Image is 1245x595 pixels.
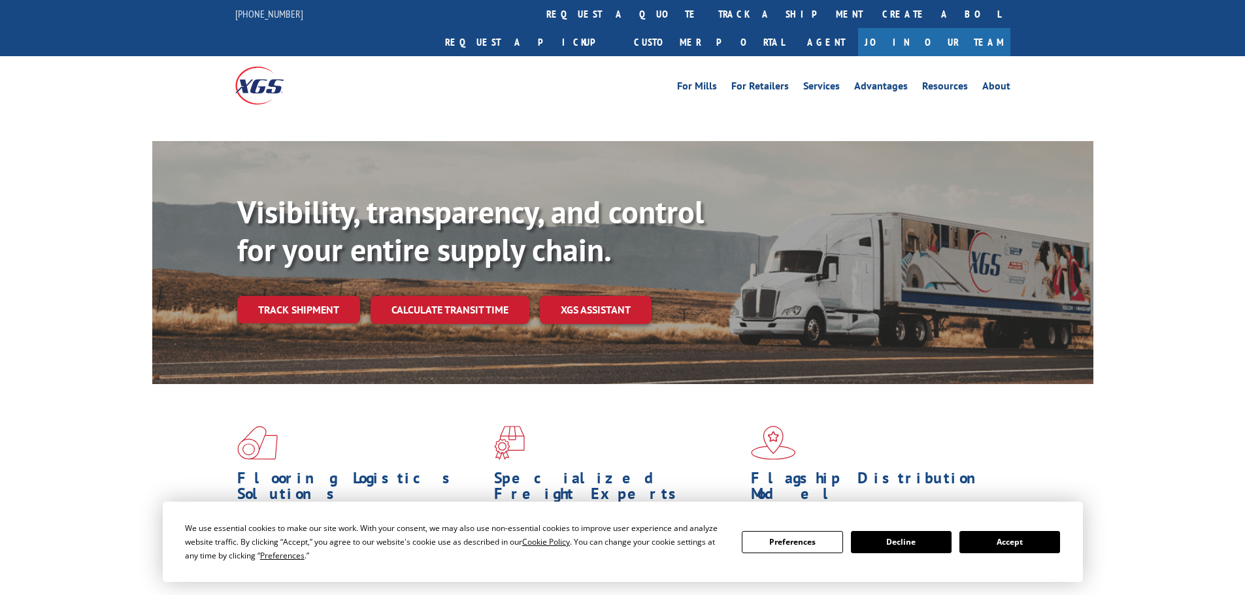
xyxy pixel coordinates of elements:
[959,531,1060,553] button: Accept
[494,470,741,508] h1: Specialized Freight Experts
[522,536,570,547] span: Cookie Policy
[237,470,484,508] h1: Flooring Logistics Solutions
[677,81,717,95] a: For Mills
[435,28,624,56] a: Request a pickup
[494,426,525,460] img: xgs-icon-focused-on-flooring-red
[237,191,704,270] b: Visibility, transparency, and control for your entire supply chain.
[371,296,529,324] a: Calculate transit time
[237,296,360,323] a: Track shipment
[731,81,789,95] a: For Retailers
[235,7,303,20] a: [PHONE_NUMBER]
[854,81,908,95] a: Advantages
[260,550,305,561] span: Preferences
[742,531,842,553] button: Preferences
[982,81,1010,95] a: About
[922,81,968,95] a: Resources
[540,296,652,324] a: XGS ASSISTANT
[237,426,278,460] img: xgs-icon-total-supply-chain-intelligence-red
[851,531,952,553] button: Decline
[624,28,794,56] a: Customer Portal
[751,426,796,460] img: xgs-icon-flagship-distribution-model-red
[803,81,840,95] a: Services
[163,502,1083,582] div: Cookie Consent Prompt
[858,28,1010,56] a: Join Our Team
[185,521,726,562] div: We use essential cookies to make our site work. With your consent, we may also use non-essential ...
[751,470,998,508] h1: Flagship Distribution Model
[794,28,858,56] a: Agent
